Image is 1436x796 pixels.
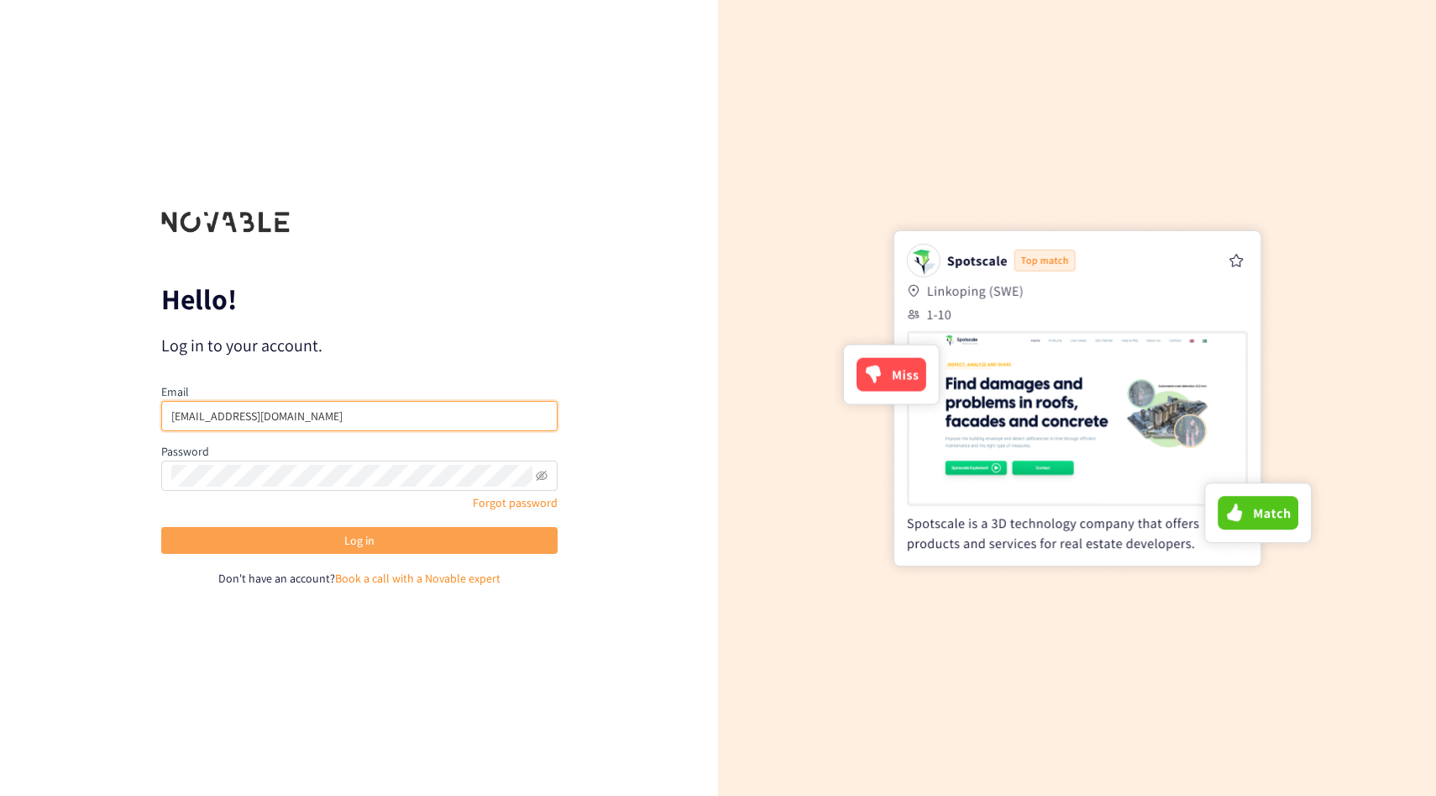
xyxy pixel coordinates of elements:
a: Forgot password [473,495,558,510]
span: eye-invisible [536,470,548,482]
iframe: Chat Widget [1352,715,1436,796]
label: Email [161,384,189,399]
p: Log in to your account. [161,334,558,357]
button: Log in [161,527,558,554]
p: Hello! [161,286,558,313]
span: Don't have an account? [218,571,335,586]
a: Book a call with a Novable expert [335,571,501,586]
label: Password [161,444,209,459]
span: Log in [344,531,375,550]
